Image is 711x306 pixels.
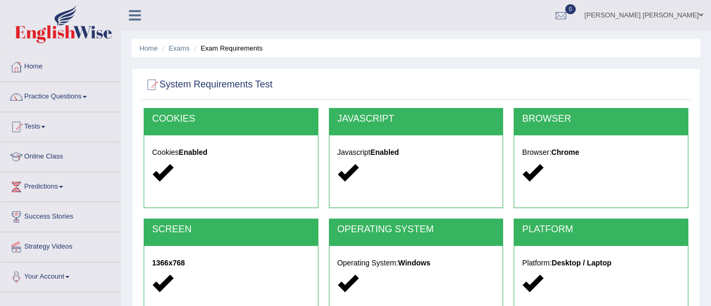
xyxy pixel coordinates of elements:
h2: COOKIES [152,114,310,124]
strong: Windows [398,259,430,267]
h2: SCREEN [152,224,310,235]
h5: Javascript [337,149,495,156]
h5: Browser: [522,149,680,156]
a: Home [1,52,121,78]
strong: Enabled [370,148,399,156]
a: Practice Questions [1,82,121,108]
strong: 1366x768 [152,259,185,267]
h5: Cookies [152,149,310,156]
a: Strategy Videos [1,232,121,259]
h5: Operating System: [337,259,495,267]
span: 0 [565,4,576,14]
a: Predictions [1,172,121,199]
li: Exam Requirements [192,43,263,53]
a: Home [139,44,158,52]
h2: OPERATING SYSTEM [337,224,495,235]
a: Online Class [1,142,121,169]
strong: Chrome [552,148,579,156]
strong: Desktop / Laptop [552,259,612,267]
h5: Platform: [522,259,680,267]
strong: Enabled [179,148,207,156]
h2: System Requirements Test [144,77,273,93]
a: Your Account [1,262,121,289]
a: Exams [169,44,190,52]
a: Tests [1,112,121,139]
h2: PLATFORM [522,224,680,235]
h2: BROWSER [522,114,680,124]
a: Success Stories [1,202,121,229]
h2: JAVASCRIPT [337,114,495,124]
